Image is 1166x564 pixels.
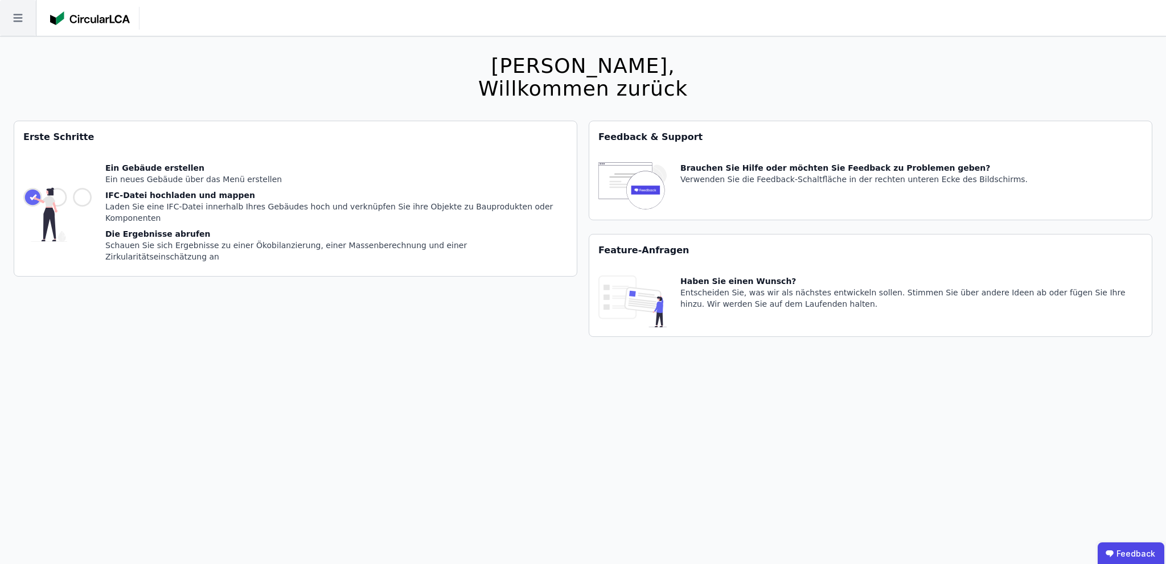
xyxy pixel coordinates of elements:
[105,190,568,201] div: IFC-Datei hochladen und mappen
[680,174,1028,185] div: Verwenden Sie die Feedback-Schaltfläche in der rechten unteren Ecke des Bildschirms.
[50,11,130,25] img: Concular
[478,77,688,100] div: Willkommen zurück
[680,162,1028,174] div: Brauchen Sie Hilfe oder möchten Sie Feedback zu Problemen geben?
[680,287,1143,310] div: Entscheiden Sie, was wir als nächstes entwickeln sollen. Stimmen Sie über andere Ideen ab oder fü...
[105,201,568,224] div: Laden Sie eine IFC-Datei innerhalb Ihres Gebäudes hoch und verknüpfen Sie ihre Objekte zu Bauprod...
[23,162,92,267] img: getting_started_tile-DrF_GRSv.svg
[105,240,568,262] div: Schauen Sie sich Ergebnisse zu einer Ökobilanzierung, einer Massenberechnung und einer Zirkularit...
[105,228,568,240] div: Die Ergebnisse abrufen
[105,174,568,185] div: Ein neues Gebäude über das Menü erstellen
[14,121,577,153] div: Erste Schritte
[105,162,568,174] div: Ein Gebäude erstellen
[680,275,1143,287] div: Haben Sie einen Wunsch?
[478,55,688,77] div: [PERSON_NAME],
[598,162,667,211] img: feedback-icon-HCTs5lye.svg
[589,121,1152,153] div: Feedback & Support
[598,275,667,327] img: feature_request_tile-UiXE1qGU.svg
[589,234,1152,266] div: Feature-Anfragen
